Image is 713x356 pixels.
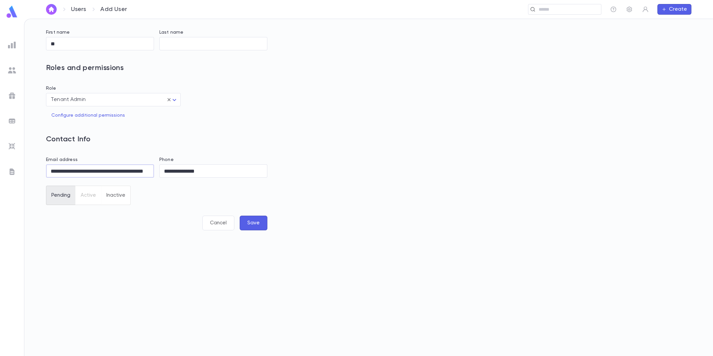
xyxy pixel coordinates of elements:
[657,4,691,15] button: Create
[46,130,267,149] h6: Contact Info
[159,30,183,35] label: Last name
[46,86,56,91] label: Role
[5,5,19,18] img: logo
[8,117,16,125] img: batches_grey.339ca447c9d9533ef1741baa751efc33.svg
[202,216,234,230] button: Cancel
[46,186,76,205] button: Pending
[159,157,174,162] label: Phone
[8,66,16,74] img: students_grey.60c7aba0da46da39d6d829b817ac14fc.svg
[240,216,267,230] button: Save
[46,93,181,106] div: Tenant Admin
[8,142,16,150] img: imports_grey.530a8a0e642e233f2baf0ef88e8c9fcb.svg
[47,7,55,12] img: home_white.a664292cf8c1dea59945f0da9f25487c.svg
[71,6,86,13] a: Users
[101,186,131,205] button: Inactive
[46,109,130,122] button: Configure additional permissions
[100,6,127,13] p: Add User
[46,30,70,35] label: First name
[8,92,16,100] img: campaigns_grey.99e729a5f7ee94e3726e6486bddda8f1.svg
[46,157,78,162] label: Email address
[8,168,16,176] img: letters_grey.7941b92b52307dd3b8a917253454ce1c.svg
[8,41,16,49] img: reports_grey.c525e4749d1bce6a11f5fe2a8de1b229.svg
[46,58,267,78] h6: Roles and permissions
